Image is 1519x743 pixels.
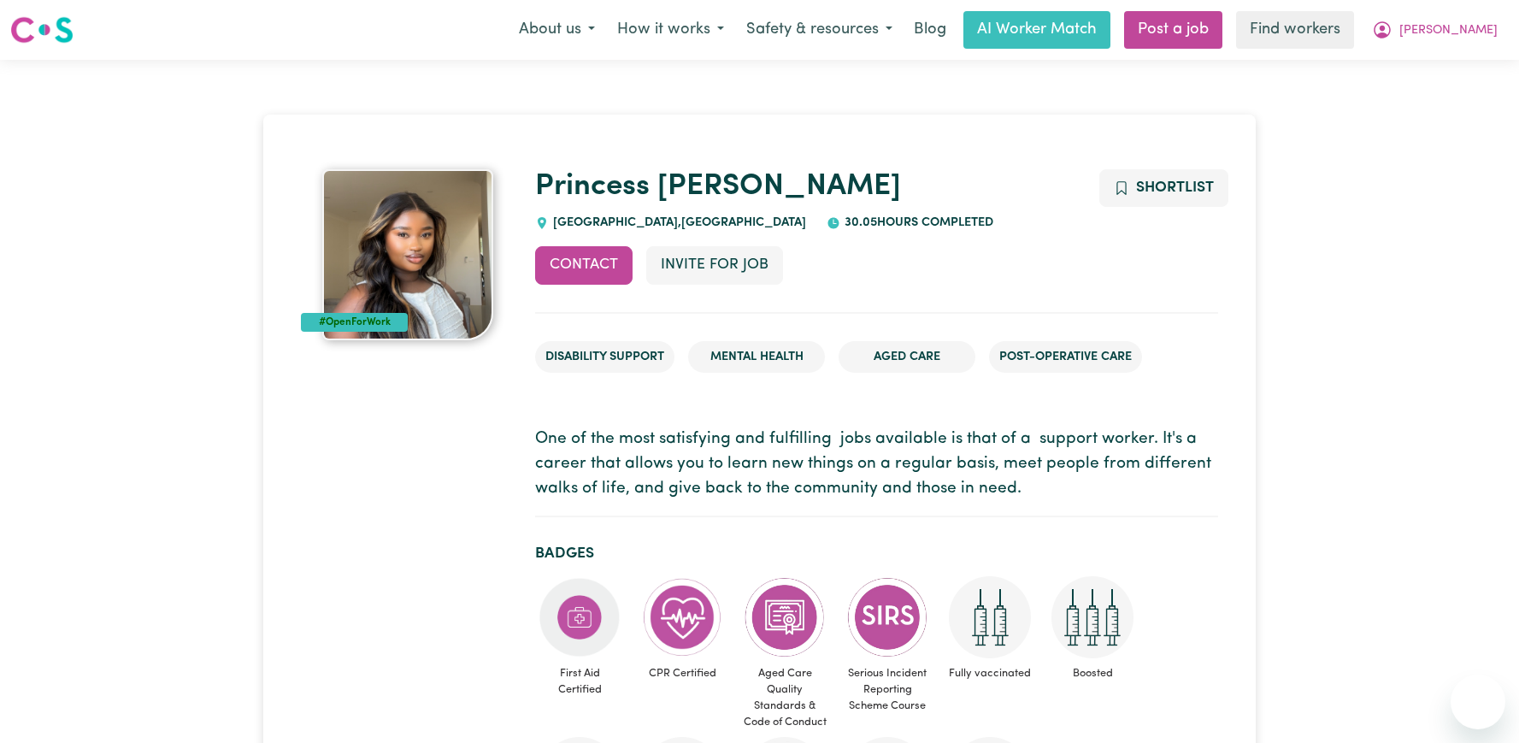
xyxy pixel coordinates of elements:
[1236,11,1354,49] a: Find workers
[10,10,74,50] a: Careseekers logo
[535,428,1217,501] p: One of the most satisfying and fulfilling jobs available is that of a support worker. It's a care...
[688,341,825,374] li: Mental Health
[535,246,633,284] button: Contact
[963,11,1110,49] a: AI Worker Match
[904,11,957,49] a: Blog
[1051,576,1133,658] img: Care and support worker has received booster dose of COVID-19 vaccination
[301,169,515,340] a: Princess Dawo's profile picture'#OpenForWork
[549,216,806,229] span: [GEOGRAPHIC_DATA] , [GEOGRAPHIC_DATA]
[735,12,904,48] button: Safety & resources
[1361,12,1509,48] button: My Account
[606,12,735,48] button: How it works
[539,576,621,658] img: Care and support worker has completed First Aid Certification
[840,216,993,229] span: 30.05 hours completed
[646,246,783,284] button: Invite for Job
[1048,658,1137,688] span: Boosted
[535,341,674,374] li: Disability Support
[10,15,74,45] img: Careseekers logo
[638,658,727,688] span: CPR Certified
[1399,21,1498,40] span: [PERSON_NAME]
[322,169,493,340] img: Princess Dawo
[839,341,975,374] li: Aged Care
[535,545,1217,563] h2: Badges
[989,341,1142,374] li: Post-operative care
[535,658,624,705] span: First Aid Certified
[843,658,932,722] span: Serious Incident Reporting Scheme Course
[301,313,408,332] div: #OpenForWork
[744,576,826,658] img: CS Academy: Aged Care Quality Standards & Code of Conduct course completed
[949,576,1031,658] img: Care and support worker has received 2 doses of COVID-19 vaccine
[1099,169,1228,207] button: Add to shortlist
[1136,180,1214,195] span: Shortlist
[1451,675,1505,729] iframe: Button to launch messaging window
[846,576,928,658] img: CS Academy: Serious Incident Reporting Scheme course completed
[740,658,829,738] span: Aged Care Quality Standards & Code of Conduct
[508,12,606,48] button: About us
[535,172,901,202] a: Princess [PERSON_NAME]
[1124,11,1222,49] a: Post a job
[945,658,1034,688] span: Fully vaccinated
[641,576,723,658] img: Care and support worker has completed CPR Certification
